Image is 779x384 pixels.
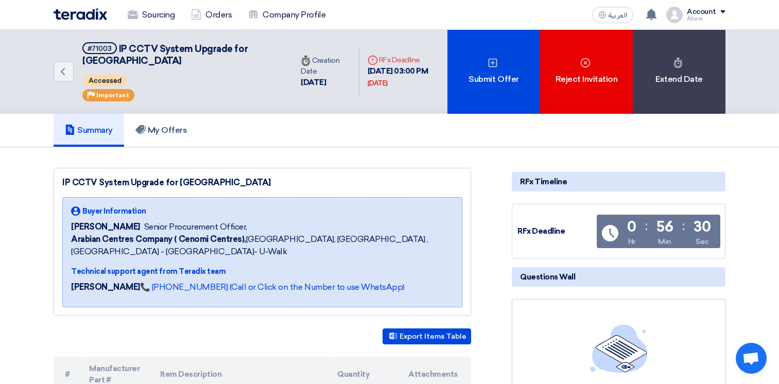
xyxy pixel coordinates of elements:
div: 56 [656,220,673,234]
a: Sourcing [119,4,183,26]
img: profile_test.png [666,7,683,23]
div: RFx Deadline [517,225,595,237]
span: Questions Wall [520,271,575,283]
div: Hr [628,236,635,247]
span: Buyer Information [82,206,146,217]
a: Summary [54,114,124,147]
img: empty_state_list.svg [590,324,648,373]
span: Senior Procurement Officer, [144,221,247,233]
div: Extend Date [633,30,725,114]
div: : [645,217,648,235]
a: 📞 [PHONE_NUMBER] (Call or Click on the Number to use WhatsApp) [140,282,405,292]
span: Accessed [83,75,127,86]
button: Export Items Table [383,328,471,344]
span: IP CCTV System Upgrade for [GEOGRAPHIC_DATA] [82,43,248,66]
div: [DATE] [368,78,388,89]
div: Account [687,8,716,16]
div: Submit Offer [447,30,540,114]
div: Reject Invitation [540,30,633,114]
a: Company Profile [240,4,334,26]
span: [GEOGRAPHIC_DATA], [GEOGRAPHIC_DATA] ,[GEOGRAPHIC_DATA] - [GEOGRAPHIC_DATA]- U-Walk [71,233,454,258]
div: [DATE] [301,77,351,89]
img: Teradix logo [54,8,107,20]
strong: [PERSON_NAME] [71,282,140,292]
b: Arabian Centres Company ( Cenomi Centres), [71,234,246,244]
div: : [682,217,685,235]
a: My Offers [124,114,199,147]
span: Important [96,92,129,99]
h5: My Offers [135,125,187,135]
span: [PERSON_NAME] [71,221,140,233]
div: [DATE] 03:00 PM [368,65,439,89]
h5: IP CCTV System Upgrade for Makkah Mall [82,42,280,67]
div: #71003 [88,45,112,52]
div: 30 [694,220,711,234]
div: Abeer [687,16,725,22]
div: Min [658,236,671,247]
a: Orders [183,4,240,26]
h5: Summary [65,125,113,135]
div: Sec [696,236,708,247]
div: IP CCTV System Upgrade for [GEOGRAPHIC_DATA] [62,177,462,189]
div: 0 [627,220,636,234]
div: Technical support agent from Teradix team [71,266,454,277]
a: Open chat [736,343,767,374]
div: Creation Date [301,55,351,77]
span: العربية [609,12,627,19]
button: العربية [592,7,633,23]
div: RFx Timeline [512,172,725,191]
div: RFx Deadline [368,55,439,65]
